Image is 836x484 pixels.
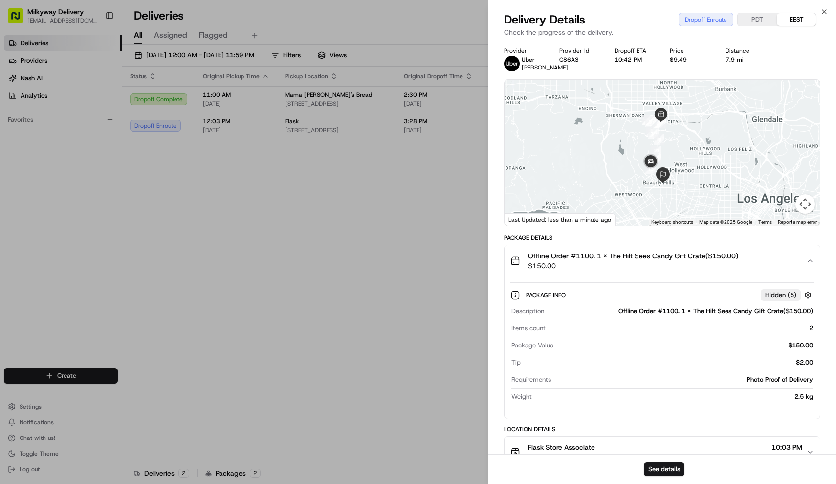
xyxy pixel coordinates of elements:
div: Location Details [504,425,821,433]
div: $9.49 [670,56,709,64]
span: Package Value [511,341,553,350]
div: 4 [653,117,664,128]
img: uber-new-logo.jpeg [504,56,520,71]
div: Distance [726,47,765,55]
a: Powered byPylon [69,242,118,250]
span: [DATE] [38,178,58,186]
div: 2.5 kg [536,392,814,401]
p: Check the progress of the delivery. [504,27,821,37]
div: 12 [651,146,661,157]
img: Nash [10,10,29,29]
div: 💻 [83,220,90,228]
span: Items count [511,324,546,333]
img: 9188753566659_6852d8bf1fb38e338040_72.png [21,93,38,111]
img: Masood Aslam [10,142,25,158]
div: Offline Order #1100. 1 x The Hilt Sees Candy Gift Crate($150.00) [548,307,814,316]
img: 1736555255976-a54dd68f-1ca7-489b-9aae-adbdc363a1c4 [20,152,27,160]
div: 8 [645,116,656,127]
input: Clear [25,63,161,73]
div: 7.9 mi [726,56,765,64]
button: C86A3 [559,56,579,64]
div: 11 [654,134,664,145]
span: Description [511,307,544,316]
span: 10:03 PM [771,442,802,452]
div: 10 [648,128,659,139]
button: Hidden (5) [761,289,814,301]
span: Pylon [97,243,118,250]
div: Offline Order #1100. 1 x The Hilt Sees Candy Gift Crate($150.00)$150.00 [505,277,820,419]
button: See all [152,125,178,137]
span: Knowledge Base [20,219,75,229]
button: EEST [777,13,816,26]
span: $150.00 [528,261,738,271]
span: [PERSON_NAME] [522,64,568,71]
div: Last Updated: less than a minute ago [505,213,616,226]
button: Flask Store Associate[STREET_ADDRESS]10:03 PM[DATE] [505,437,820,468]
span: Delivery Details [504,12,585,27]
div: Price [670,47,709,55]
div: $150.00 [557,341,814,350]
img: 1736555255976-a54dd68f-1ca7-489b-9aae-adbdc363a1c4 [10,93,27,111]
button: See details [644,462,684,476]
div: 📗 [10,220,18,228]
div: Package Details [504,234,821,242]
div: Start new chat [44,93,160,103]
button: Keyboard shortcuts [651,219,693,226]
p: Welcome 👋 [10,39,178,55]
button: Map camera controls [795,194,815,214]
div: $2.00 [525,358,814,367]
span: Uber [522,56,535,64]
a: 💻API Documentation [79,215,161,232]
span: • [32,178,36,186]
span: [PERSON_NAME] [30,152,79,160]
a: Report a map error [778,219,817,225]
img: Google [507,213,539,226]
div: 2 [550,324,814,333]
span: Hidden ( 5 ) [765,291,796,300]
div: Provider Id [559,47,599,55]
div: Past conversations [10,127,63,135]
button: Offline Order #1100. 1 x The Hilt Sees Candy Gift Crate($150.00)$150.00 [505,245,820,277]
button: Start new chat [166,96,178,108]
span: Requirements [511,375,551,384]
span: Map data ©2025 Google [699,219,752,225]
div: Provider [504,47,544,55]
div: We're available if you need us! [44,103,134,111]
div: 9 [646,126,657,137]
button: PDT [738,13,777,26]
a: 📗Knowledge Base [6,215,79,232]
span: Flask Store Associate [528,442,595,452]
span: [STREET_ADDRESS] [528,452,595,462]
div: 7 [642,115,653,125]
div: Photo Proof of Delivery [555,375,814,384]
div: Dropoff ETA [615,47,654,55]
span: [DATE] [87,152,107,160]
a: Open this area in Google Maps (opens a new window) [507,213,539,226]
span: Weight [511,392,532,401]
span: Package Info [526,291,568,299]
a: Terms [758,219,772,225]
span: Offline Order #1100. 1 x The Hilt Sees Candy Gift Crate($150.00) [528,251,738,261]
span: API Documentation [92,219,157,229]
span: • [81,152,85,160]
span: [DATE] [771,452,802,462]
div: 10:42 PM [615,56,654,64]
span: Tip [511,358,521,367]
